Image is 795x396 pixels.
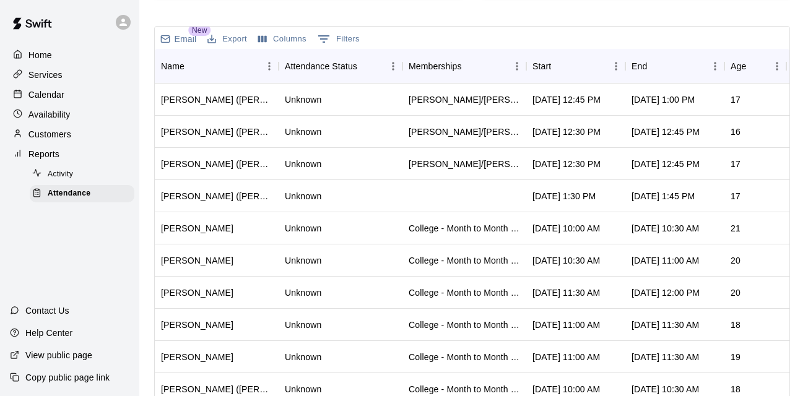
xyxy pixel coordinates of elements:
[10,125,129,144] a: Customers
[285,190,321,202] div: Unknown
[28,49,52,61] p: Home
[10,85,129,104] a: Calendar
[632,158,700,170] div: Aug 13, 2025, 12:45 PM
[161,93,272,106] div: Anthony Caruso (Ralph Caruso)
[285,286,321,299] div: Unknown
[10,105,129,124] a: Availability
[25,327,72,339] p: Help Center
[632,319,699,331] div: Aug 13, 2025, 11:30 AM
[285,158,321,170] div: Unknown
[632,190,695,202] div: Aug 13, 2025, 1:45 PM
[161,319,233,331] div: JT Pugliese
[30,184,139,203] a: Attendance
[625,49,724,84] div: End
[731,286,741,299] div: 20
[731,93,741,106] div: 17
[285,319,321,331] div: Unknown
[285,351,321,363] div: Unknown
[731,351,741,363] div: 19
[185,58,202,75] button: Sort
[632,49,647,84] div: End
[731,126,741,138] div: 16
[25,371,110,384] p: Copy public page link
[532,351,600,363] div: Aug 13, 2025, 11:00 AM
[285,49,357,84] div: Attendance Status
[48,168,73,181] span: Activity
[28,148,59,160] p: Reports
[285,383,321,395] div: Unknown
[532,319,600,331] div: Aug 13, 2025, 11:00 AM
[409,222,520,235] div: College - Month to Month Membership
[409,93,520,106] div: Tom/Mike - 6 Month Unlimited Membership , Todd/Brad - 6 Month Membership - 2x per week
[157,30,199,48] button: Email
[632,254,699,267] div: Aug 13, 2025, 11:00 AM
[731,49,746,84] div: Age
[532,383,600,395] div: Aug 13, 2025, 10:00 AM
[409,254,520,267] div: College - Month to Month Membership
[28,108,71,121] p: Availability
[632,93,695,106] div: Aug 13, 2025, 1:00 PM
[532,190,596,202] div: Aug 13, 2025, 1:30 PM
[10,66,129,84] a: Services
[28,128,71,140] p: Customers
[155,49,279,84] div: Name
[161,49,185,84] div: Name
[532,286,600,299] div: Aug 13, 2025, 11:30 AM
[724,49,786,84] div: Age
[409,126,520,138] div: Tom/Mike - Full Year Member Unlimited , Tom/Mike - Full Year Member Unlimited
[285,254,321,267] div: Unknown
[508,57,526,75] button: Menu
[10,145,129,163] a: Reports
[30,165,139,184] a: Activity
[48,187,90,200] span: Attendance
[532,93,601,106] div: Aug 13, 2025, 12:45 PM
[607,57,625,75] button: Menu
[188,25,211,36] span: New
[384,57,402,75] button: Menu
[175,33,197,45] p: Email
[409,49,462,84] div: Memberships
[30,185,134,202] div: Attendance
[161,158,272,170] div: Jack McLoughlin (David Mcloughlin)
[746,58,763,75] button: Sort
[161,126,272,138] div: Wesley Gabriel (Regina Gabriel)
[768,57,786,75] button: Menu
[532,222,600,235] div: Aug 13, 2025, 10:00 AM
[161,190,272,202] div: Jack Cartaina (John Cartaina)
[647,58,664,75] button: Sort
[731,158,741,170] div: 17
[462,58,479,75] button: Sort
[731,222,741,235] div: 21
[632,286,700,299] div: Aug 13, 2025, 12:00 PM
[632,222,699,235] div: Aug 13, 2025, 10:30 AM
[731,190,741,202] div: 17
[357,58,375,75] button: Sort
[632,383,699,395] div: Aug 13, 2025, 10:30 AM
[161,351,233,363] div: Maurice Hedderman
[532,49,551,84] div: Start
[402,49,526,84] div: Memberships
[532,158,601,170] div: Aug 13, 2025, 12:30 PM
[632,126,700,138] div: Aug 13, 2025, 12:45 PM
[28,88,64,101] p: Calendar
[161,383,272,395] div: Dawson Guerard (Bruno Guerard)
[409,158,520,170] div: Tom/Mike - 3 Month Unlimited Membership
[10,46,129,64] a: Home
[30,166,134,183] div: Activity
[28,69,63,81] p: Services
[706,57,724,75] button: Menu
[731,319,741,331] div: 18
[731,254,741,267] div: 20
[409,319,520,331] div: College - Month to Month Membership
[731,383,741,395] div: 18
[204,30,250,49] button: Export
[285,93,321,106] div: Unknown
[532,126,601,138] div: Aug 13, 2025, 12:30 PM
[279,49,402,84] div: Attendance Status
[409,383,520,395] div: College - Month to Month Membership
